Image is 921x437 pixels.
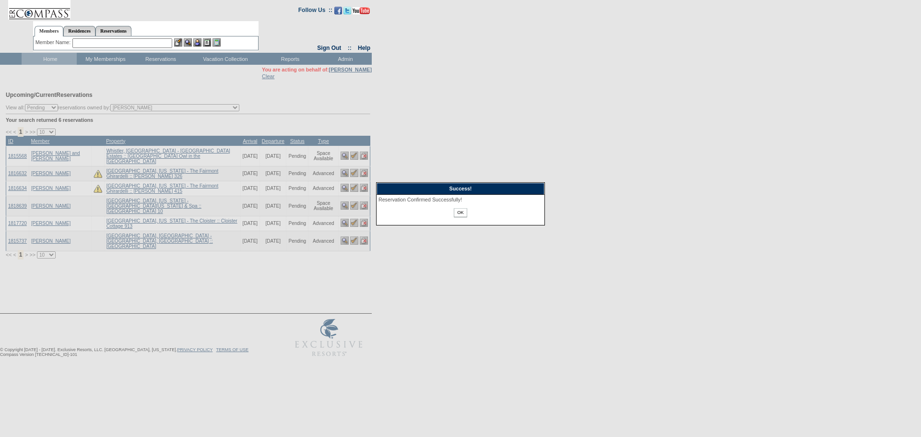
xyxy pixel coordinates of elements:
[378,197,543,202] div: Reservation Confirmed Successfully!
[174,38,182,47] img: b_edit.gif
[454,208,467,217] input: OK
[95,26,131,36] a: Reservations
[35,26,64,36] a: Members
[353,7,370,14] img: Subscribe to our YouTube Channel
[358,45,370,51] a: Help
[353,10,370,15] a: Subscribe to our YouTube Channel
[35,38,72,47] div: Member Name:
[343,10,351,15] a: Follow us on Twitter
[317,45,341,51] a: Sign Out
[63,26,95,36] a: Residences
[343,7,351,14] img: Follow us on Twitter
[298,6,332,17] td: Follow Us ::
[193,38,201,47] img: Impersonate
[334,10,342,15] a: Become our fan on Facebook
[377,183,544,195] div: Success!
[184,38,192,47] img: View
[348,45,352,51] span: ::
[203,38,211,47] img: Reservations
[334,7,342,14] img: Become our fan on Facebook
[213,38,221,47] img: b_calculator.gif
